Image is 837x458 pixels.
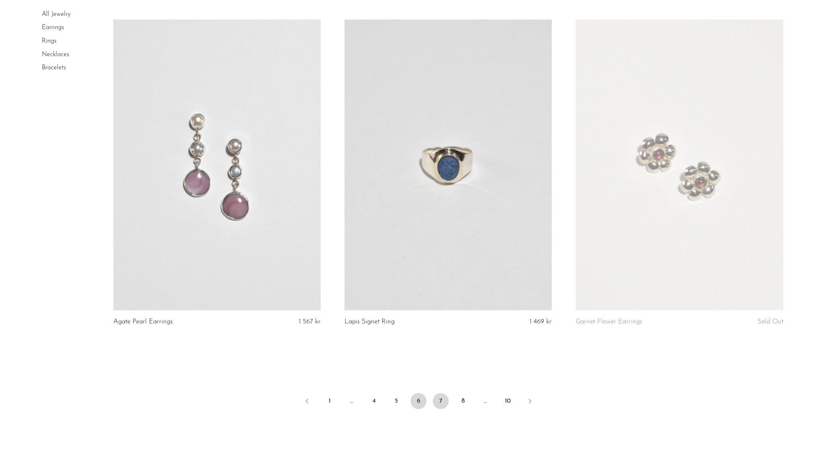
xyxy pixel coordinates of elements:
a: Necklaces [42,51,69,58]
span: 1 567 kr [299,318,321,325]
a: Agate Pearl Earrings [113,318,173,325]
a: Earrings [42,25,64,31]
a: 1 [321,393,337,409]
span: … [344,393,360,409]
a: 8 [455,393,471,409]
a: 10 [500,393,516,409]
a: All Jewelry [42,11,70,18]
a: Lapis Signet Ring [345,318,395,325]
a: Next [522,393,538,411]
span: 6 [411,393,426,409]
a: Previous [299,393,315,411]
a: Rings [42,38,56,44]
a: 7 [433,393,449,409]
a: 5 [388,393,404,409]
span: 1 469 kr [529,318,552,325]
a: Garnet Flower Earrings [576,318,642,325]
a: 4 [366,393,382,409]
span: Sold Out [757,318,783,325]
a: Bracelets [42,65,66,71]
span: … [477,393,493,409]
